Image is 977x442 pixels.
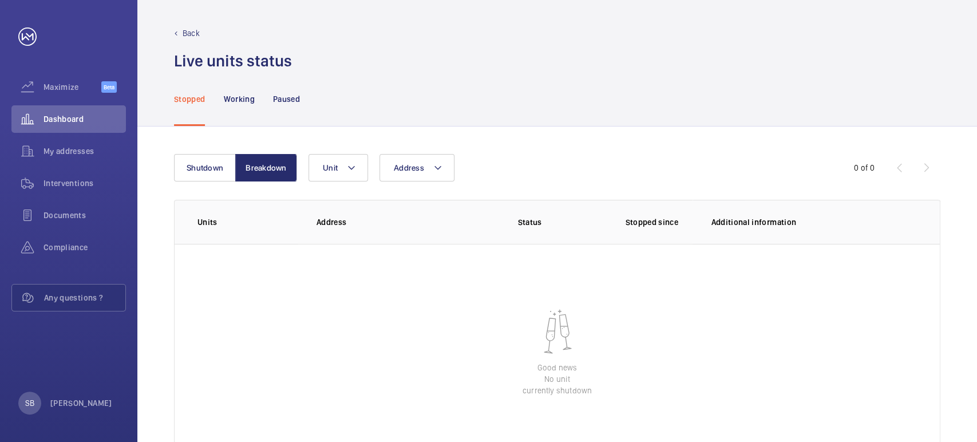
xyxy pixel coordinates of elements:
p: SB [25,397,34,409]
p: Additional information [711,216,917,228]
span: Documents [43,210,126,221]
button: Shutdown [174,154,236,181]
h1: Live units status [174,50,292,72]
button: Unit [308,154,368,181]
p: Address [317,216,453,228]
span: Unit [323,163,338,172]
span: Maximize [43,81,101,93]
p: Back [183,27,200,39]
span: Any questions ? [44,292,125,303]
span: Address [394,163,424,172]
p: Working [223,93,254,105]
p: Stopped since [625,216,693,228]
p: Paused [273,93,300,105]
p: Stopped [174,93,205,105]
span: Interventions [43,177,126,189]
p: [PERSON_NAME] [50,397,112,409]
p: Units [197,216,298,228]
span: Beta [101,81,117,93]
button: Breakdown [235,154,297,181]
span: Compliance [43,242,126,253]
p: Good news No unit currently shutdown [523,362,592,396]
div: 0 of 0 [854,162,875,173]
span: Dashboard [43,113,126,125]
span: My addresses [43,145,126,157]
button: Address [379,154,454,181]
p: Status [461,216,599,228]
